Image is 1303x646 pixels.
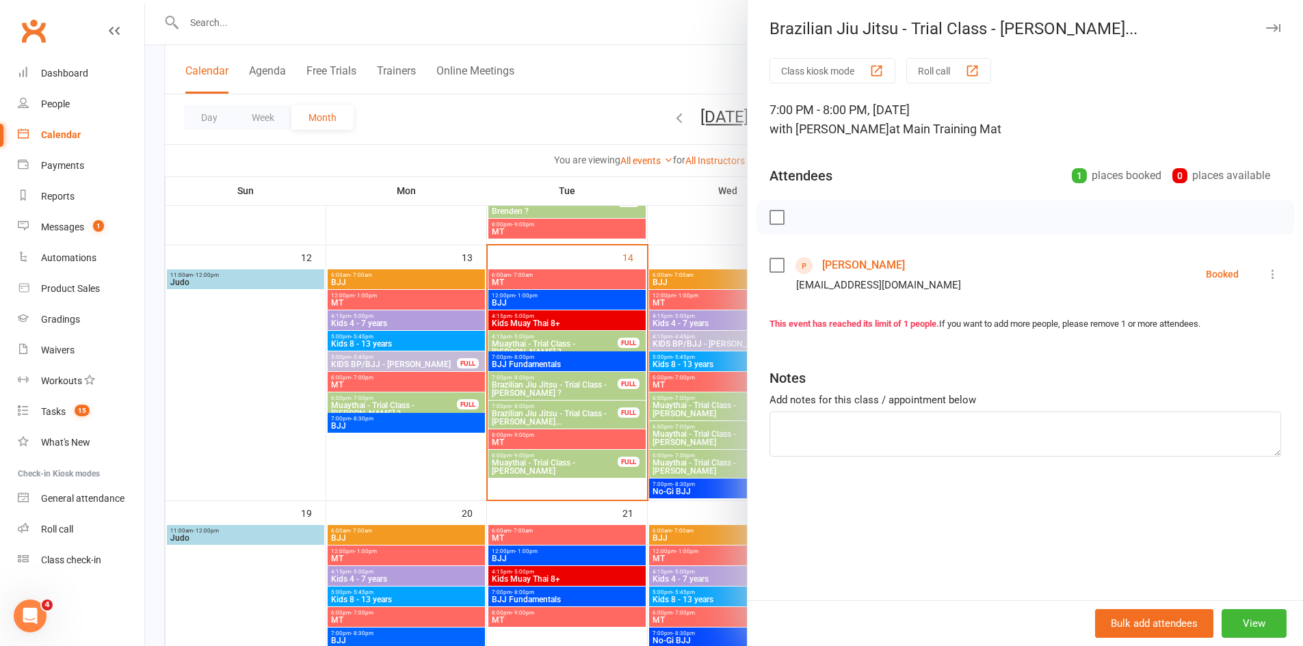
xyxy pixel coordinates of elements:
a: Waivers [18,335,144,366]
div: Add notes for this class / appointment below [769,392,1281,408]
div: 1 [1072,168,1087,183]
a: Class kiosk mode [18,545,144,576]
span: 15 [75,405,90,416]
a: Product Sales [18,273,144,304]
div: [EMAIL_ADDRESS][DOMAIN_NAME] [796,276,961,294]
span: 1 [93,220,104,232]
a: Reports [18,181,144,212]
div: Gradings [41,314,80,325]
div: Attendees [769,166,832,185]
div: Calendar [41,129,81,140]
div: Workouts [41,375,82,386]
a: Automations [18,243,144,273]
a: Messages 1 [18,212,144,243]
a: Payments [18,150,144,181]
div: Automations [41,252,96,263]
div: Tasks [41,406,66,417]
div: Booked [1206,269,1239,279]
button: Bulk add attendees [1095,609,1213,638]
a: Calendar [18,120,144,150]
div: General attendance [41,493,124,504]
div: Class check-in [41,554,101,565]
button: View [1222,609,1287,638]
span: with [PERSON_NAME] [769,122,889,136]
a: Clubworx [16,14,51,48]
a: Gradings [18,304,144,335]
button: Class kiosk mode [769,58,895,83]
a: Roll call [18,514,144,545]
a: People [18,89,144,120]
div: What's New [41,437,90,448]
div: 0 [1172,168,1187,183]
div: Product Sales [41,283,100,294]
a: Dashboard [18,58,144,89]
a: Tasks 15 [18,396,144,427]
div: Brazilian Jiu Jitsu - Trial Class - [PERSON_NAME]... [748,19,1303,38]
div: Reports [41,191,75,202]
a: [PERSON_NAME] [822,254,905,276]
div: Notes [769,368,806,388]
div: People [41,98,70,109]
div: Payments [41,160,84,171]
a: General attendance kiosk mode [18,483,144,514]
div: Waivers [41,345,75,355]
span: at Main Training Mat [889,122,1001,136]
iframe: Intercom live chat [14,600,47,632]
a: Workouts [18,366,144,396]
span: 4 [42,600,53,610]
div: Messages [41,221,84,232]
a: What's New [18,427,144,458]
div: Dashboard [41,68,88,79]
div: 7:00 PM - 8:00 PM, [DATE] [769,100,1281,139]
button: Roll call [906,58,991,83]
div: places available [1172,166,1270,185]
strong: This event has reached its limit of 1 people. [769,319,939,329]
div: places booked [1072,166,1161,185]
div: Roll call [41,524,73,535]
div: If you want to add more people, please remove 1 or more attendees. [769,317,1281,332]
